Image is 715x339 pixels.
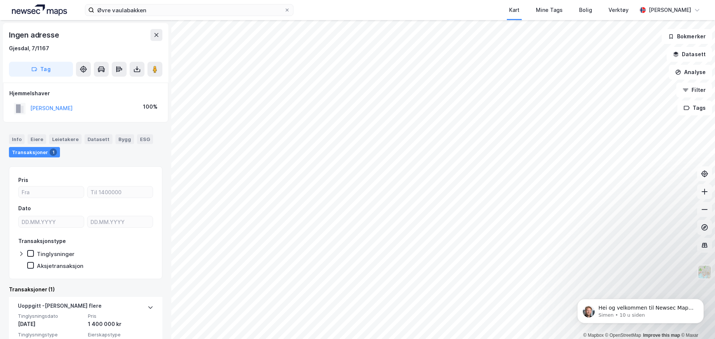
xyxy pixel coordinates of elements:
[18,313,83,319] span: Tinglysningsdato
[37,262,83,269] div: Aksjetransaksjon
[662,29,712,44] button: Bokmerker
[37,250,74,258] div: Tinglysninger
[50,148,57,156] div: 1
[49,134,82,144] div: Leietakere
[9,89,162,98] div: Hjemmelshaver
[88,216,153,227] input: DD.MM.YYYY
[605,333,641,338] a: OpenStreetMap
[18,301,102,313] div: Uoppgitt - [PERSON_NAME] flere
[28,134,46,144] div: Eiere
[115,134,134,144] div: Bygg
[9,62,73,77] button: Tag
[9,134,25,144] div: Info
[88,332,153,338] span: Eierskapstype
[676,83,712,97] button: Filter
[9,285,162,294] div: Transaksjoner (1)
[18,237,66,246] div: Transaksjonstype
[509,6,519,15] div: Kart
[18,332,83,338] span: Tinglysningstype
[697,265,712,279] img: Z
[18,320,83,329] div: [DATE]
[18,176,28,185] div: Pris
[88,186,153,198] input: Til 1400000
[9,44,49,53] div: Gjesdal, 7/1167
[85,134,112,144] div: Datasett
[579,6,592,15] div: Bolig
[566,283,715,335] iframe: Intercom notifications melding
[669,65,712,80] button: Analyse
[19,186,84,198] input: Fra
[643,333,680,338] a: Improve this map
[536,6,563,15] div: Mine Tags
[649,6,691,15] div: [PERSON_NAME]
[12,4,67,16] img: logo.a4113a55bc3d86da70a041830d287a7e.svg
[608,6,629,15] div: Verktøy
[88,313,153,319] span: Pris
[18,204,31,213] div: Dato
[9,147,60,157] div: Transaksjoner
[137,134,153,144] div: ESG
[677,100,712,115] button: Tags
[94,4,284,16] input: Søk på adresse, matrikkel, gårdeiere, leietakere eller personer
[19,216,84,227] input: DD.MM.YYYY
[9,29,60,41] div: Ingen adresse
[143,102,158,111] div: 100%
[583,333,604,338] a: Mapbox
[88,320,153,329] div: 1 400 000 kr
[667,47,712,62] button: Datasett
